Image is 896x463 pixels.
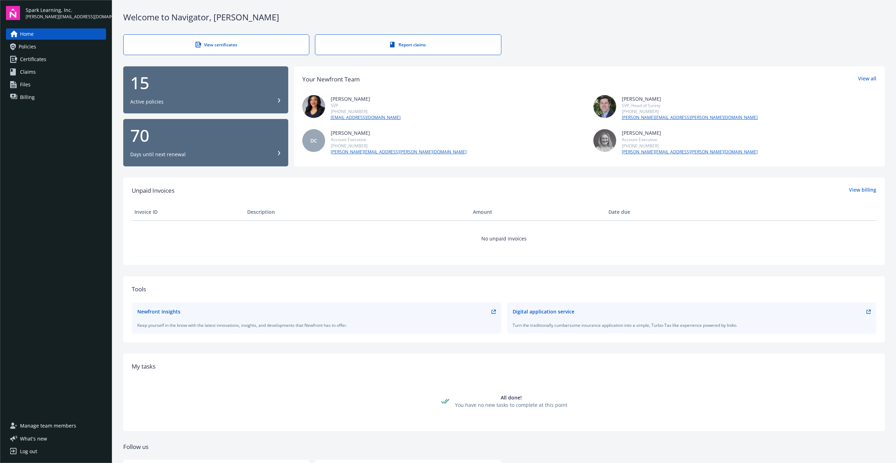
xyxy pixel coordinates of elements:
[123,442,885,451] div: Follow us
[622,149,758,155] a: [PERSON_NAME][EMAIL_ADDRESS][PERSON_NAME][DOMAIN_NAME]
[6,6,20,20] img: navigator-logo.svg
[513,322,871,328] div: Turn the traditionally cumbersome insurance application into a simple, Turbo-Tax like experience ...
[331,95,401,102] div: [PERSON_NAME]
[858,75,876,84] a: View all
[20,435,47,442] span: What ' s new
[6,54,106,65] a: Certificates
[593,129,616,152] img: photo
[132,220,876,256] td: No unpaid invoices
[622,129,758,137] div: [PERSON_NAME]
[20,420,76,431] span: Manage team members
[123,34,309,55] a: View certificates
[622,137,758,143] div: Account Executive
[19,41,36,52] span: Policies
[132,204,244,220] th: Invoice ID
[137,308,180,315] div: Newfront Insights
[20,446,37,457] div: Log out
[130,74,281,91] div: 15
[470,204,606,220] th: Amount
[26,14,106,20] span: [PERSON_NAME][EMAIL_ADDRESS][DOMAIN_NAME]
[26,6,106,20] button: Spark Learning, Inc.[PERSON_NAME][EMAIL_ADDRESS][DOMAIN_NAME]
[622,102,758,108] div: SVP, Head of Surety
[329,42,487,48] div: Report claims
[20,54,46,65] span: Certificates
[20,28,34,40] span: Home
[331,114,401,121] a: [EMAIL_ADDRESS][DOMAIN_NAME]
[20,79,31,90] span: Files
[130,98,164,105] div: Active policies
[123,119,288,166] button: 70Days until next renewal
[6,92,106,103] a: Billing
[20,92,35,103] span: Billing
[606,204,718,220] th: Date due
[132,285,876,294] div: Tools
[138,42,295,48] div: View certificates
[132,186,174,195] span: Unpaid Invoices
[6,41,106,52] a: Policies
[622,114,758,121] a: [PERSON_NAME][EMAIL_ADDRESS][PERSON_NAME][DOMAIN_NAME]
[123,66,288,114] button: 15Active policies
[132,362,876,371] div: My tasks
[315,34,501,55] a: Report claims
[137,322,496,328] div: Keep yourself in the know with the latest innovations, insights, and developments that Newfront h...
[302,75,360,84] div: Your Newfront Team
[331,137,467,143] div: Account Executive
[6,28,106,40] a: Home
[331,129,467,137] div: [PERSON_NAME]
[244,204,470,220] th: Description
[593,95,616,118] img: photo
[455,401,567,409] div: You have no new tasks to complete at this point
[331,108,401,114] div: [PHONE_NUMBER]
[331,102,401,108] div: SVP
[6,435,58,442] button: What's new
[302,95,325,118] img: photo
[513,308,574,315] div: Digital application service
[130,151,186,158] div: Days until next renewal
[622,143,758,149] div: [PHONE_NUMBER]
[130,127,281,144] div: 70
[123,11,885,23] div: Welcome to Navigator , [PERSON_NAME]
[455,394,567,401] div: All done!
[849,186,876,195] a: View billing
[331,143,467,149] div: [PHONE_NUMBER]
[20,66,36,78] span: Claims
[6,79,106,90] a: Files
[6,66,106,78] a: Claims
[310,137,317,144] span: DC
[622,95,758,102] div: [PERSON_NAME]
[26,6,106,14] span: Spark Learning, Inc.
[331,149,467,155] a: [PERSON_NAME][EMAIL_ADDRESS][PERSON_NAME][DOMAIN_NAME]
[622,108,758,114] div: [PHONE_NUMBER]
[6,420,106,431] a: Manage team members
